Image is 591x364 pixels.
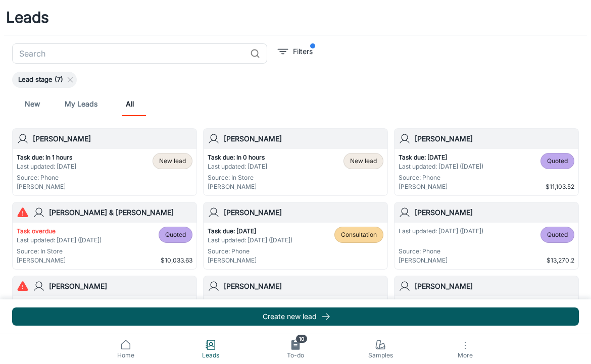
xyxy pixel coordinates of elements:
a: [PERSON_NAME]Task due: [DATE]Last updated: [DATE] ([DATE])Source: Phone[PERSON_NAME]Quoted$11,103.52 [394,128,579,196]
p: [PERSON_NAME] [399,256,483,265]
a: All [118,92,142,116]
p: [PERSON_NAME] [17,182,76,191]
h6: [PERSON_NAME] [33,133,192,144]
p: Task overdue [17,227,102,236]
span: $11,103.52 [546,182,574,191]
p: Task due: [DATE] [208,227,292,236]
a: [PERSON_NAME]Task due: [DATE]Last updated: [DATE] ([DATE])Source: Phone[PERSON_NAME]Consultation [203,202,388,270]
button: More [423,334,508,364]
span: Quoted [547,230,568,239]
p: Last updated: [DATE] [208,162,267,171]
p: [PERSON_NAME] [208,182,267,191]
p: Last updated: [DATE] ([DATE]) [399,227,483,236]
span: Quoted [165,230,186,239]
a: [PERSON_NAME]Task due: [DATE]Last updated: [DATE] ([DATE])Source: Phone[PERSON_NAME]Consultation [203,276,388,343]
span: Samples [344,351,417,360]
p: Source: In Store [17,247,102,256]
a: [PERSON_NAME]Task due: In 0 hoursLast updated: [DATE]Source: In Store[PERSON_NAME]New lead [203,128,388,196]
div: Lead stage (7) [12,72,77,88]
button: filter [275,43,315,60]
p: Source: In Store [208,173,267,182]
p: Source: Phone [17,173,76,182]
h6: [PERSON_NAME] [224,133,383,144]
p: Task due: In 0 hours [208,153,267,162]
span: Home [89,351,162,360]
a: [PERSON_NAME]Task due: In 1 hoursLast updated: [DATE]Source: Phone[PERSON_NAME]New lead [12,128,197,196]
span: More [429,351,502,359]
p: Source: Phone [208,247,292,256]
a: [PERSON_NAME]Last updated: [DATE] ([DATE])Source: Phone[PERSON_NAME]Quoted$13,270.2 [394,202,579,270]
a: My Leads [65,92,97,116]
a: New [20,92,44,116]
h6: [PERSON_NAME] & [PERSON_NAME] [49,207,192,218]
p: Task due: In 1 hours [17,153,76,162]
h6: [PERSON_NAME] [224,281,383,292]
p: Last updated: [DATE] ([DATE]) [208,236,292,245]
p: [PERSON_NAME] [208,256,292,265]
span: 10 [296,335,307,343]
h1: Leads [6,6,49,29]
h6: [PERSON_NAME] [224,207,383,218]
a: Leads [168,334,253,364]
a: Home [83,334,168,364]
h6: [PERSON_NAME] [49,281,192,292]
span: To-do [259,351,332,360]
p: Last updated: [DATE] ([DATE]) [399,162,483,171]
p: Filters [293,46,313,57]
h6: [PERSON_NAME] [415,133,574,144]
a: Samples [338,334,423,364]
span: Consultation [341,230,377,239]
input: Search [12,43,246,64]
button: Create new lead [12,307,579,326]
a: 10To-do [253,334,338,364]
p: [PERSON_NAME] [399,182,483,191]
p: [PERSON_NAME] [17,256,102,265]
span: New lead [350,157,377,166]
h6: [PERSON_NAME] [415,207,574,218]
span: $13,270.2 [547,256,574,265]
span: Leads [174,351,247,360]
h6: [PERSON_NAME] [415,281,574,292]
a: [PERSON_NAME]Task due: [DATE]Last updated: [DATE] ([DATE])Source: Online Form[PERSON_NAME]Won$3,7... [394,276,579,343]
p: Task due: [DATE] [399,153,483,162]
span: Lead stage (7) [12,75,69,85]
p: Source: Phone [399,173,483,182]
span: $10,033.63 [161,256,192,265]
p: Last updated: [DATE] [17,162,76,171]
a: [PERSON_NAME] & [PERSON_NAME]Task overdueLast updated: [DATE] ([DATE])Source: In Store[PERSON_NAM... [12,202,197,270]
span: New lead [159,157,186,166]
p: Source: Phone [399,247,483,256]
span: Quoted [547,157,568,166]
p: Last updated: [DATE] ([DATE]) [17,236,102,245]
a: [PERSON_NAME]Task overdueLast updated: [DATE] ([DATE])Source: Phone[PERSON_NAME]Consultation [12,276,197,343]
